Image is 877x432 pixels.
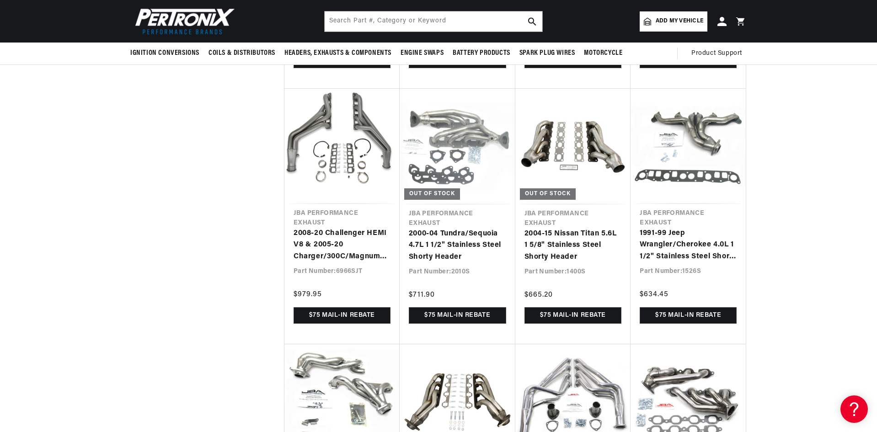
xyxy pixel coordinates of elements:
span: Motorcycle [584,48,622,58]
span: Coils & Distributors [209,48,275,58]
summary: Motorcycle [579,43,627,64]
summary: Coils & Distributors [204,43,280,64]
summary: Product Support [691,43,747,64]
span: Spark Plug Wires [519,48,575,58]
summary: Battery Products [448,43,515,64]
summary: Headers, Exhausts & Components [280,43,396,64]
a: Add my vehicle [640,11,707,32]
span: Headers, Exhausts & Components [284,48,391,58]
summary: Spark Plug Wires [515,43,580,64]
a: 2008-20 Challenger HEMI V8 & 2005-20 Charger/300C/Magnum HEMI V8 1 7/8" Long Tube Header with Tit... [294,228,390,263]
a: 1991-99 Jeep Wrangler/Cherokee 4.0L 1 1/2" Stainless Steel Shorty Header [640,228,737,263]
span: Ignition Conversions [130,48,199,58]
img: Pertronix [130,5,235,37]
input: Search Part #, Category or Keyword [325,11,542,32]
summary: Ignition Conversions [130,43,204,64]
summary: Engine Swaps [396,43,448,64]
span: Battery Products [453,48,510,58]
button: search button [522,11,542,32]
a: 2004-15 Nissan Titan 5.6L 1 5/8" Stainless Steel Shorty Header [524,228,622,263]
a: 2000-04 Tundra/Sequoia 4.7L 1 1/2" Stainless Steel Shorty Header [409,228,506,263]
span: Product Support [691,48,742,59]
span: Engine Swaps [401,48,444,58]
span: Add my vehicle [656,17,703,26]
